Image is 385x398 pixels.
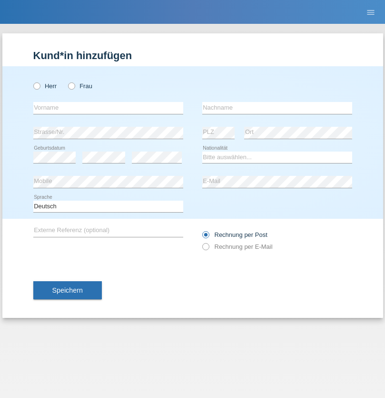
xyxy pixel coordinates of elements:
a: menu [361,9,380,15]
label: Frau [68,82,92,90]
i: menu [366,8,375,17]
label: Herr [33,82,57,90]
input: Frau [68,82,74,89]
span: Speichern [52,286,83,294]
label: Rechnung per Post [202,231,267,238]
input: Rechnung per Post [202,231,208,243]
h1: Kund*in hinzufügen [33,50,352,61]
button: Speichern [33,281,102,299]
input: Rechnung per E-Mail [202,243,208,255]
label: Rechnung per E-Mail [202,243,273,250]
input: Herr [33,82,39,89]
